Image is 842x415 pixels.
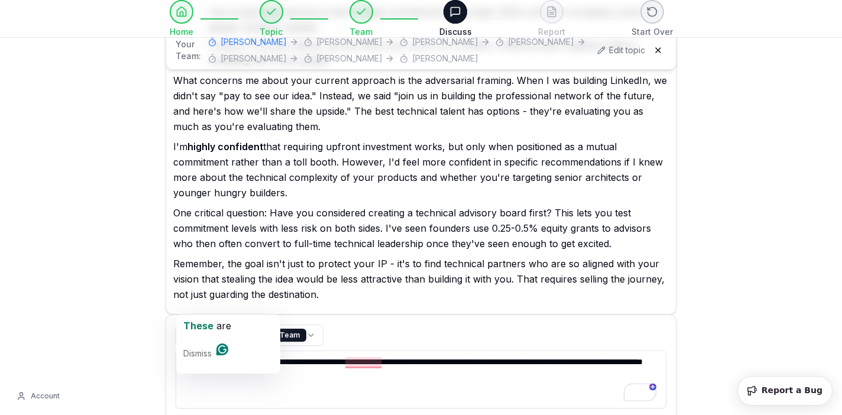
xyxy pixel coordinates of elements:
p: Remember, the goal isn't just to protect your IP - it's to find technical partners who are so ali... [173,256,669,302]
span: [PERSON_NAME] [412,53,478,64]
button: [PERSON_NAME] [399,36,478,48]
span: [PERSON_NAME] [316,36,383,48]
span: Topic [260,26,283,38]
p: What concerns me about your current approach is the adversarial framing. When I was building Link... [173,73,669,134]
span: Start Over [631,26,673,38]
span: [PERSON_NAME] [316,53,383,64]
span: [PERSON_NAME] [508,36,574,48]
span: [PERSON_NAME] [221,53,287,64]
button: Hide team panel [650,42,666,59]
button: [PERSON_NAME] [208,53,287,64]
p: I'm that requiring upfront investment works, but only when positioned as a mutual commitment rath... [173,139,669,200]
button: [PERSON_NAME] [399,53,478,64]
span: Home [170,26,193,38]
button: Account [9,387,67,406]
button: [PERSON_NAME] [303,53,383,64]
span: Discuss [439,26,472,38]
span: [PERSON_NAME] [412,36,478,48]
button: [PERSON_NAME] [208,36,287,48]
span: Team [349,26,373,38]
span: Report [538,26,565,38]
button: Edit topic [597,44,645,56]
span: Account [31,391,60,401]
span: [PERSON_NAME] [221,36,287,48]
button: [PERSON_NAME] [303,36,383,48]
p: One critical question: Have you considered creating a technical advisory board first? This lets y... [173,205,669,251]
span: Edit topic [609,44,645,56]
strong: highly confident [187,141,263,153]
span: Your Team: [176,38,203,62]
button: [PERSON_NAME] [495,36,574,48]
textarea: To enrich screen reader interactions, please activate Accessibility in Grammarly extension settings [176,351,666,408]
